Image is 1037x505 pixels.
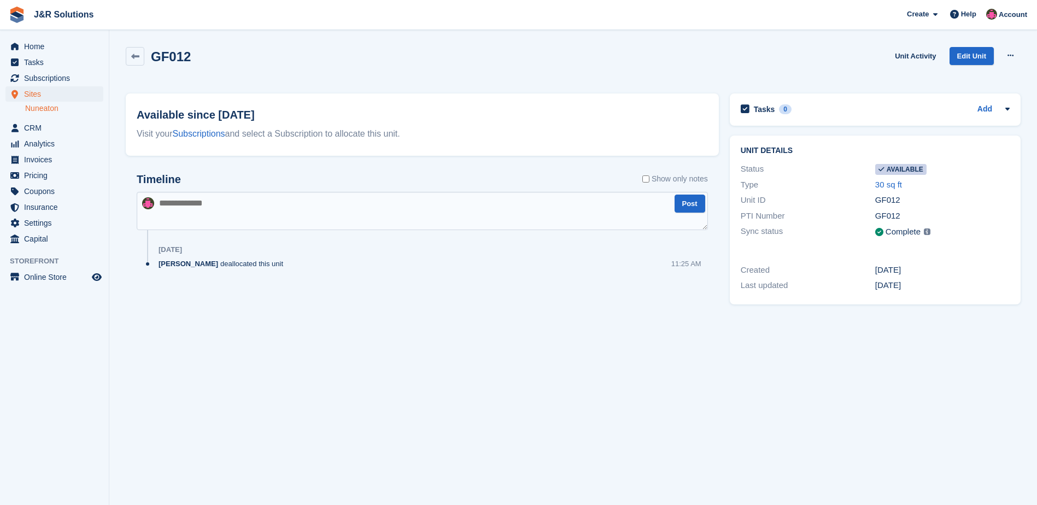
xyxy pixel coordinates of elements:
[5,136,103,151] a: menu
[90,271,103,284] a: Preview store
[779,104,792,114] div: 0
[5,86,103,102] a: menu
[5,184,103,199] a: menu
[137,107,708,123] h2: Available since [DATE]
[875,264,1010,277] div: [DATE]
[159,245,182,254] div: [DATE]
[24,152,90,167] span: Invoices
[5,168,103,183] a: menu
[173,129,225,138] a: Subscriptions
[986,9,997,20] img: Julie Morgan
[5,199,103,215] a: menu
[907,9,929,20] span: Create
[741,179,875,191] div: Type
[875,180,902,189] a: 30 sq ft
[890,47,940,65] a: Unit Activity
[24,39,90,54] span: Home
[671,259,701,269] div: 11:25 AM
[137,173,181,186] h2: Timeline
[5,120,103,136] a: menu
[741,279,875,292] div: Last updated
[741,225,875,239] div: Sync status
[24,168,90,183] span: Pricing
[24,86,90,102] span: Sites
[5,39,103,54] a: menu
[886,226,921,238] div: Complete
[875,164,927,175] span: Available
[24,215,90,231] span: Settings
[142,197,154,209] img: Julie Morgan
[642,173,708,185] label: Show only notes
[30,5,98,24] a: J&R Solutions
[10,256,109,267] span: Storefront
[159,259,289,269] div: deallocated this unit
[977,103,992,116] a: Add
[642,173,649,185] input: Show only notes
[24,55,90,70] span: Tasks
[24,120,90,136] span: CRM
[5,215,103,231] a: menu
[875,279,1010,292] div: [DATE]
[159,259,218,269] span: [PERSON_NAME]
[741,163,875,175] div: Status
[5,269,103,285] a: menu
[24,199,90,215] span: Insurance
[924,228,930,235] img: icon-info-grey-7440780725fd019a000dd9b08b2336e03edf1995a4989e88bcd33f0948082b44.svg
[741,194,875,207] div: Unit ID
[875,210,1010,222] div: GF012
[25,103,103,114] a: Nuneaton
[24,136,90,151] span: Analytics
[5,71,103,86] a: menu
[950,47,994,65] a: Edit Unit
[5,55,103,70] a: menu
[9,7,25,23] img: stora-icon-8386f47178a22dfd0bd8f6a31ec36ba5ce8667c1dd55bd0f319d3a0aa187defe.svg
[24,231,90,246] span: Capital
[875,194,1010,207] div: GF012
[5,152,103,167] a: menu
[754,104,775,114] h2: Tasks
[151,49,191,64] h2: GF012
[137,127,708,140] div: Visit your and select a Subscription to allocate this unit.
[741,146,1010,155] h2: Unit details
[5,231,103,246] a: menu
[741,210,875,222] div: PTI Number
[24,184,90,199] span: Coupons
[24,71,90,86] span: Subscriptions
[675,195,705,213] button: Post
[999,9,1027,20] span: Account
[961,9,976,20] span: Help
[24,269,90,285] span: Online Store
[741,264,875,277] div: Created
